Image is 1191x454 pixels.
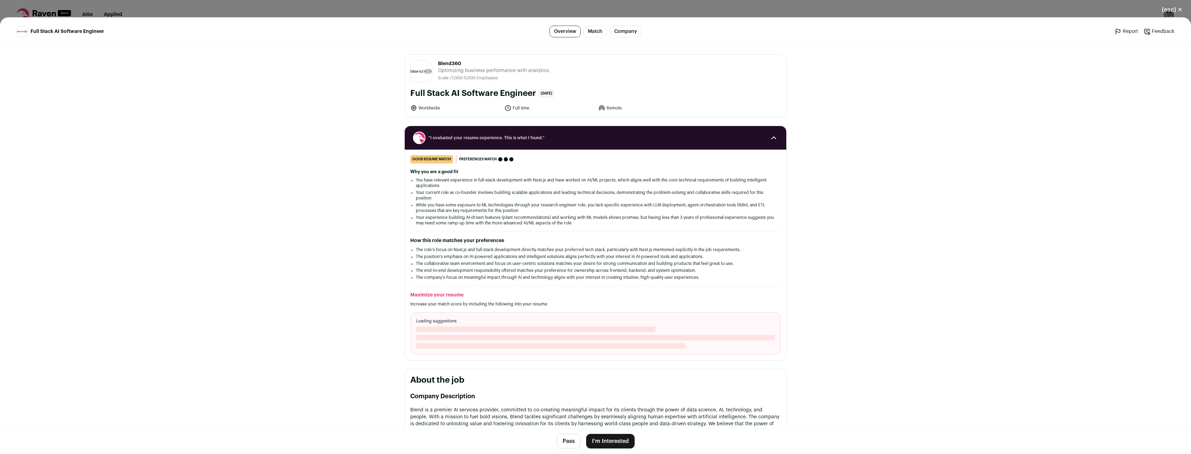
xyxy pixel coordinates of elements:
span: Optimizing business performance with analytics. [438,67,550,74]
span: Preferences match [459,156,497,163]
li: While you have some exposure to ML technologies through your research engineer role, you lack spe... [416,202,775,213]
li: The end-to-end development responsibility offered matches your preference for ownership across fr... [416,268,775,273]
button: Close modal [1154,2,1191,17]
li: Remote [598,105,688,112]
li: Your experience building AI-driven features (plant recommendations) and working with ML models sh... [416,215,775,226]
li: You have relevant experience in full-stack development with Next.js and have worked on AI/ML proj... [416,177,775,188]
div: good resume match [410,155,453,163]
div: Loading suggestions [410,312,781,355]
h2: How this role matches your preferences [410,237,781,244]
a: Match [583,26,607,37]
h2: Maximize your resume [410,292,781,299]
button: I'm Interested [586,434,635,448]
p: Increase your match score by including the following into your resume [410,301,781,307]
li: The company's focus on meaningful impact through AI and technology aligns with your interest in c... [416,275,775,280]
li: Full time [504,105,594,112]
h1: Full Stack AI Software Engineer [410,88,536,99]
li: Scale [438,75,450,81]
li: Worldwide [410,105,500,112]
a: Company [610,26,642,37]
img: ef398b5a916e466ac2155a8c3b3dff5be9174721ddc1d8830a7ff2ff19ea1ebd.png [411,69,432,73]
li: Your current role as co-founder involves building scalable applications and leading technical dec... [416,190,775,201]
span: Blend360 [438,60,550,67]
h2: Why you are a good fit [410,169,781,175]
button: Pass [557,434,581,448]
img: ef398b5a916e466ac2155a8c3b3dff5be9174721ddc1d8830a7ff2ff19ea1ebd.png [17,30,27,33]
a: Overview [549,26,581,37]
a: Feedback [1144,28,1174,35]
span: Full Stack AI Software Engineer [30,28,104,35]
h2: Company Description [410,391,781,401]
span: [DATE] [539,89,554,98]
li: The collaborative team environment and focus on user-centric solutions matches your desire for st... [416,261,775,266]
span: 1,000-5,000 Employees [452,76,498,80]
h2: About the job [410,375,781,386]
li: / [450,75,498,81]
a: Report [1114,28,1138,35]
p: Blend is a premier AI services provider, committed to co-creating meaningful impact for its clien... [410,407,781,441]
span: “I evaluated your resume experience. This is what I found.” [428,135,763,141]
li: The role's focus on Next.js and full-stack development directly matches your preferred tech stack... [416,247,775,252]
li: The position's emphasis on AI-powered applications and intelligent solutions aligns perfectly wit... [416,254,775,259]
